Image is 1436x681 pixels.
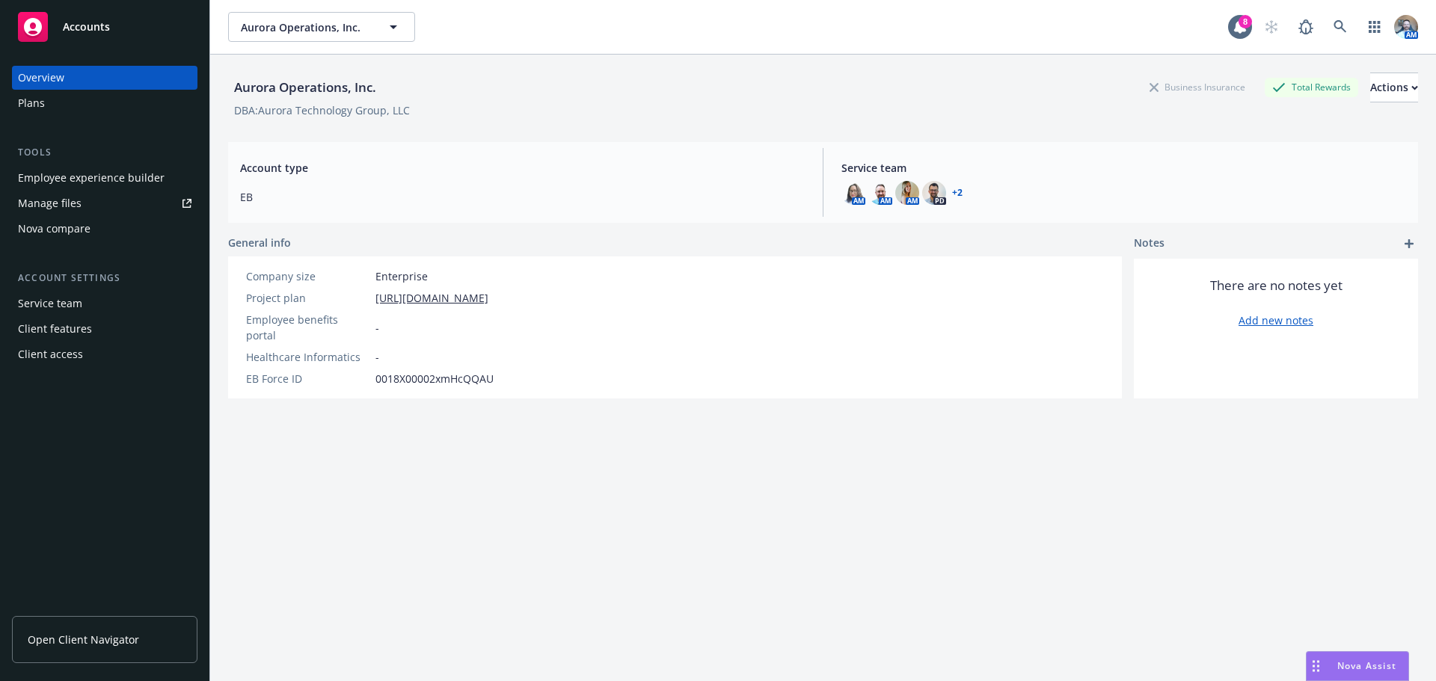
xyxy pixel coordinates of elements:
[1142,78,1253,96] div: Business Insurance
[241,19,370,35] span: Aurora Operations, Inc.
[228,78,382,97] div: Aurora Operations, Inc.
[1337,659,1396,672] span: Nova Assist
[18,191,82,215] div: Manage files
[375,371,494,386] span: 0018X00002xmHcQQAU
[246,349,369,365] div: Healthcare Informatics
[228,12,415,42] button: Aurora Operations, Inc.
[841,181,865,205] img: photo
[63,21,110,33] span: Accounts
[1239,15,1252,28] div: 8
[18,342,83,366] div: Client access
[12,6,197,48] a: Accounts
[1256,12,1286,42] a: Start snowing
[18,217,90,241] div: Nova compare
[1360,12,1390,42] a: Switch app
[12,342,197,366] a: Client access
[18,91,45,115] div: Plans
[1291,12,1321,42] a: Report a Bug
[246,371,369,386] div: EB Force ID
[1134,235,1165,253] span: Notes
[246,290,369,306] div: Project plan
[375,290,488,306] a: [URL][DOMAIN_NAME]
[28,632,139,647] span: Open Client Navigator
[12,317,197,341] a: Client features
[18,166,165,190] div: Employee experience builder
[868,181,892,205] img: photo
[841,160,1406,176] span: Service team
[375,268,428,284] span: Enterprise
[12,66,197,90] a: Overview
[375,320,379,336] span: -
[922,181,946,205] img: photo
[12,191,197,215] a: Manage files
[12,271,197,286] div: Account settings
[1210,277,1343,295] span: There are no notes yet
[1325,12,1355,42] a: Search
[246,268,369,284] div: Company size
[1239,312,1313,328] a: Add new notes
[1306,651,1409,681] button: Nova Assist
[375,349,379,365] span: -
[1370,73,1418,102] button: Actions
[228,235,291,250] span: General info
[895,181,919,205] img: photo
[246,312,369,343] div: Employee benefits portal
[952,188,963,197] a: +2
[18,317,92,341] div: Client features
[1265,78,1358,96] div: Total Rewards
[18,292,82,315] div: Service team
[12,292,197,315] a: Service team
[1400,235,1418,253] a: add
[1394,15,1418,39] img: photo
[240,160,805,176] span: Account type
[12,166,197,190] a: Employee experience builder
[240,189,805,205] span: EB
[12,91,197,115] a: Plans
[12,217,197,241] a: Nova compare
[1307,652,1325,680] div: Drag to move
[12,145,197,160] div: Tools
[234,102,410,118] div: DBA: Aurora Technology Group, LLC
[18,66,64,90] div: Overview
